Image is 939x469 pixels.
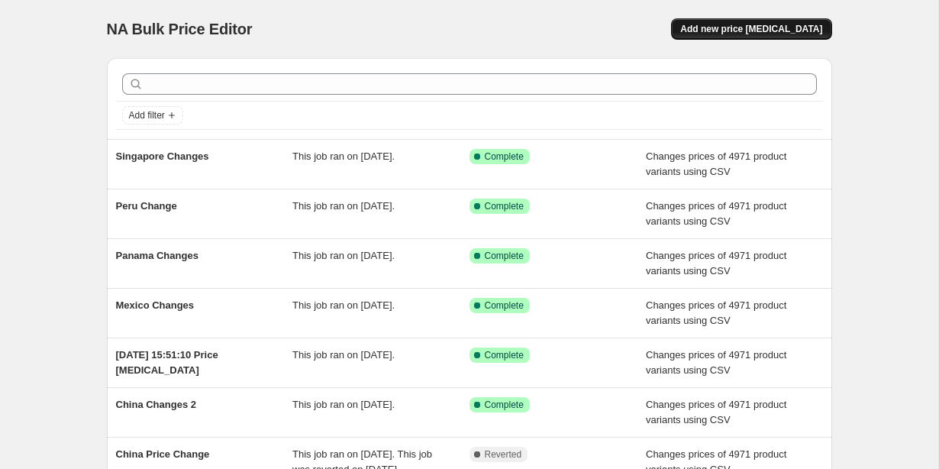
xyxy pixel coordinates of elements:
span: This job ran on [DATE]. [292,399,395,410]
span: This job ran on [DATE]. [292,299,395,311]
span: China Price Change [116,448,210,460]
span: Complete [485,399,524,411]
span: Complete [485,299,524,312]
span: Changes prices of 4971 product variants using CSV [646,150,786,177]
span: Changes prices of 4971 product variants using CSV [646,200,786,227]
span: Panama Changes [116,250,198,261]
span: Changes prices of 4971 product variants using CSV [646,349,786,376]
span: Complete [485,349,524,361]
span: Changes prices of 4971 product variants using CSV [646,399,786,425]
span: Complete [485,150,524,163]
span: Peru Change [116,200,177,212]
span: Reverted [485,448,522,461]
span: NA Bulk Price Editor [107,21,253,37]
span: This job ran on [DATE]. [292,250,395,261]
button: Add new price [MEDICAL_DATA] [671,18,831,40]
span: Complete [485,200,524,212]
span: Complete [485,250,524,262]
span: Changes prices of 4971 product variants using CSV [646,250,786,277]
span: This job ran on [DATE]. [292,150,395,162]
button: Add filter [122,106,183,125]
span: Add new price [MEDICAL_DATA] [680,23,822,35]
span: Mexico Changes [116,299,195,311]
span: This job ran on [DATE]. [292,349,395,361]
span: [DATE] 15:51:10 Price [MEDICAL_DATA] [116,349,218,376]
span: Add filter [129,109,165,121]
span: Changes prices of 4971 product variants using CSV [646,299,786,326]
span: China Changes 2 [116,399,196,410]
span: This job ran on [DATE]. [292,200,395,212]
span: Singapore Changes [116,150,209,162]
